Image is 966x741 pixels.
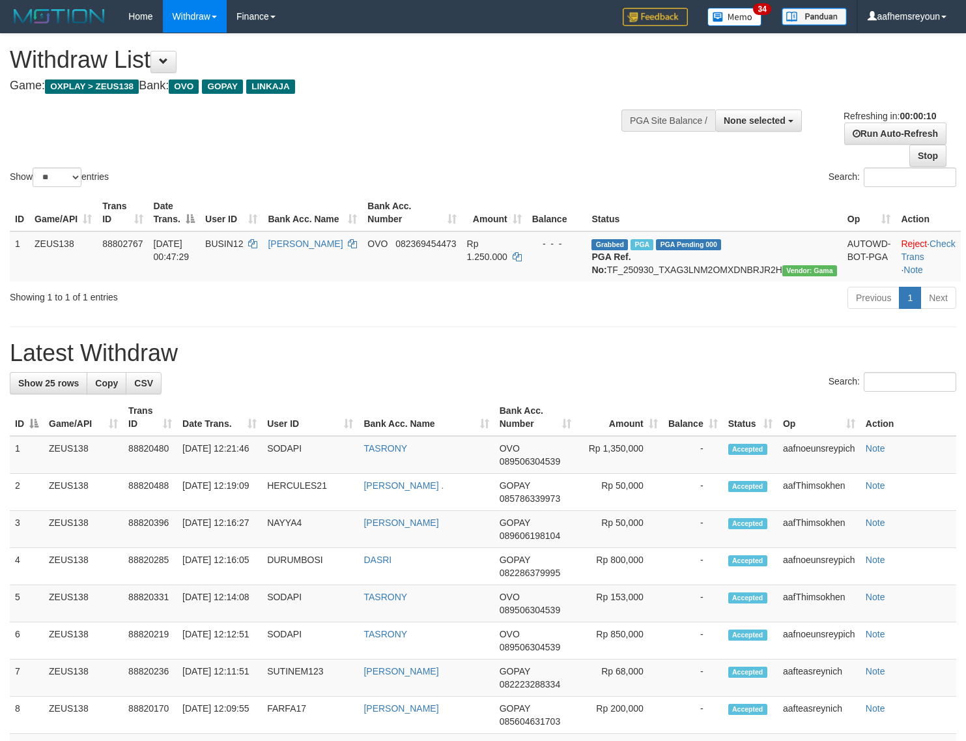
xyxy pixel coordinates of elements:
td: ZEUS138 [44,436,123,474]
td: [DATE] 12:12:51 [177,622,262,660]
span: Accepted [728,667,767,678]
td: SODAPI [262,585,358,622]
th: Bank Acc. Name: activate to sort column ascending [263,194,362,231]
td: SUTINEM123 [262,660,358,697]
td: ZEUS138 [29,231,97,282]
th: Op: activate to sort column ascending [778,399,860,436]
th: Balance [527,194,587,231]
a: Note [866,666,885,676]
a: Show 25 rows [10,372,87,394]
h4: Game: Bank: [10,80,631,93]
td: ZEUS138 [44,660,123,697]
td: [DATE] 12:16:05 [177,548,262,585]
span: BUSIN12 [205,239,243,249]
span: GOPAY [500,703,530,714]
a: Note [866,443,885,454]
th: Status [586,194,842,231]
a: Note [903,265,923,275]
td: aafteasreynich [778,697,860,734]
a: 1 [899,287,921,309]
td: SODAPI [262,622,358,660]
td: - [663,697,723,734]
span: OVO [500,443,520,454]
span: Vendor URL: https://trx31.1velocity.biz [782,265,837,276]
span: Copy [95,378,118,388]
th: Bank Acc. Name: activate to sort column ascending [358,399,494,436]
td: 88820285 [123,548,177,585]
span: Accepted [728,481,767,492]
th: Trans ID: activate to sort column ascending [123,399,177,436]
strong: 00:00:10 [900,111,936,121]
a: TASRONY [363,592,407,602]
a: DASRI [363,555,391,565]
td: 88820236 [123,660,177,697]
label: Show entries [10,167,109,187]
span: OVO [500,629,520,639]
th: ID: activate to sort column descending [10,399,44,436]
td: Rp 68,000 [576,660,663,697]
td: 6 [10,622,44,660]
span: GOPAY [500,480,530,491]
span: Copy 082286379995 to clipboard [500,568,560,578]
a: [PERSON_NAME] [363,703,438,714]
td: HERCULES21 [262,474,358,511]
td: - [663,474,723,511]
div: - - - [532,237,582,250]
td: Rp 50,000 [576,511,663,548]
img: Feedback.jpg [623,8,688,26]
td: ZEUS138 [44,585,123,622]
span: OVO [500,592,520,602]
td: aafnoeunsreypich [778,548,860,585]
td: [DATE] 12:16:27 [177,511,262,548]
img: Button%20Memo.svg [707,8,762,26]
td: aafnoeunsreypich [778,622,860,660]
td: [DATE] 12:09:55 [177,697,262,734]
td: [DATE] 12:19:09 [177,474,262,511]
td: SODAPI [262,436,358,474]
td: 3 [10,511,44,548]
td: ZEUS138 [44,622,123,660]
td: - [663,548,723,585]
a: Note [866,480,885,491]
td: - [663,585,723,622]
h1: Latest Withdraw [10,340,956,366]
a: Previous [847,287,900,309]
span: GOPAY [202,80,243,94]
span: None selected [724,115,786,126]
td: Rp 153,000 [576,585,663,622]
td: Rp 50,000 [576,474,663,511]
span: Accepted [728,630,767,641]
div: Showing 1 to 1 of 1 entries [10,285,393,304]
th: Trans ID: activate to sort column ascending [97,194,148,231]
td: 1 [10,436,44,474]
img: panduan.png [782,8,847,25]
input: Search: [864,372,956,392]
img: MOTION_logo.png [10,7,109,26]
td: 88820170 [123,697,177,734]
td: 5 [10,585,44,622]
span: 88802767 [102,239,143,249]
h1: Withdraw List [10,47,631,73]
th: Game/API: activate to sort column ascending [44,399,123,436]
span: [DATE] 00:47:29 [154,239,190,262]
th: Bank Acc. Number: activate to sort column ascending [362,194,461,231]
th: Balance: activate to sort column ascending [663,399,723,436]
span: Accepted [728,592,767,603]
td: AUTOWD-BOT-PGA [842,231,896,282]
a: [PERSON_NAME] [268,239,343,249]
td: 1 [10,231,29,282]
th: Status: activate to sort column ascending [723,399,778,436]
td: DURUMBOSI [262,548,358,585]
td: NAYYA4 [262,511,358,548]
td: - [663,660,723,697]
td: 4 [10,548,44,585]
th: Game/API: activate to sort column ascending [29,194,97,231]
span: PGA Pending [656,239,721,250]
th: Date Trans.: activate to sort column ascending [177,399,262,436]
td: [DATE] 12:21:46 [177,436,262,474]
span: OVO [169,80,199,94]
td: Rp 1,350,000 [576,436,663,474]
th: User ID: activate to sort column ascending [200,194,263,231]
button: None selected [715,109,802,132]
span: Copy 082223288334 to clipboard [500,679,560,690]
